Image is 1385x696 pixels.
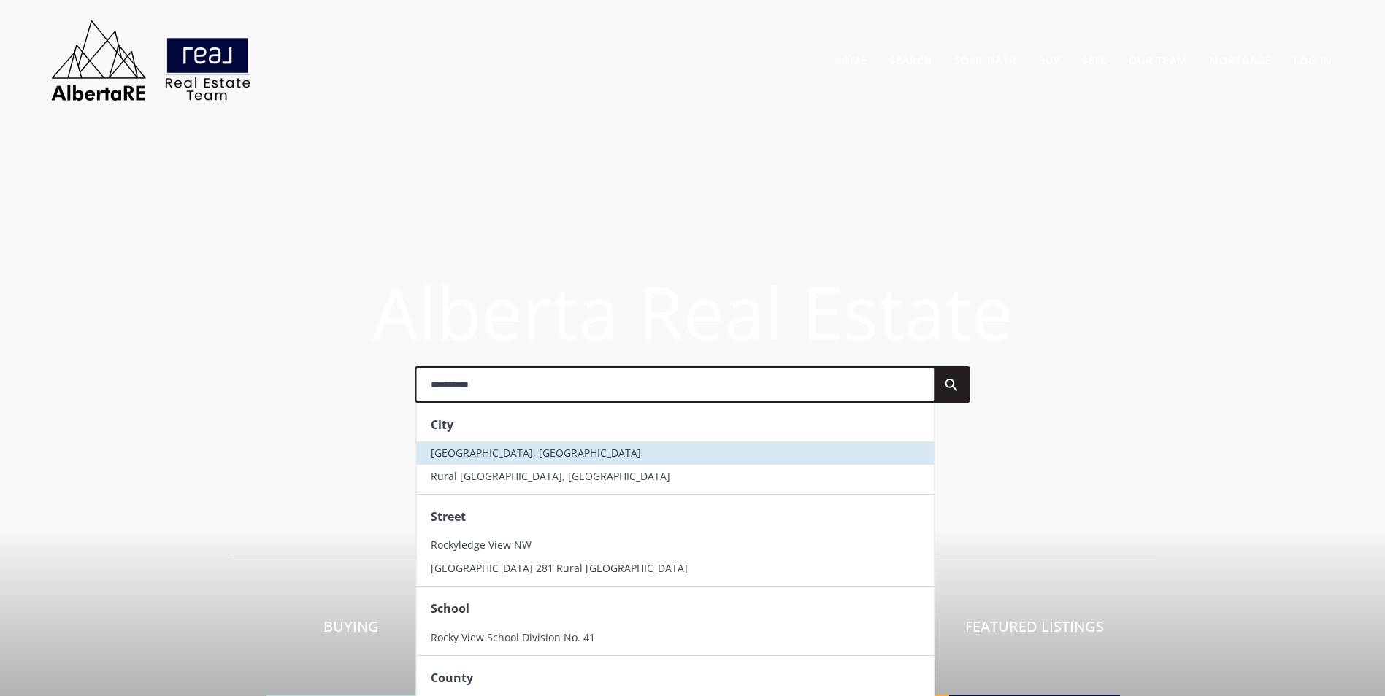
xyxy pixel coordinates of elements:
[965,616,1104,636] span: Featured Listings
[1038,53,1060,67] a: Buy
[431,538,532,552] span: Rockyledge View NW
[431,561,688,575] span: [GEOGRAPHIC_DATA] 281 Rural [GEOGRAPHIC_DATA]
[949,565,1120,696] a: Featured Listings
[431,469,670,483] span: Rural [GEOGRAPHIC_DATA], [GEOGRAPHIC_DATA]
[431,417,453,433] strong: City
[1294,53,1332,67] a: Log In
[431,600,469,616] strong: School
[42,15,261,106] img: AlbertaRE Real Estate Team | Real Broker
[431,630,595,644] span: Rocky View School Division No. 41
[834,53,867,67] a: Home
[431,446,641,460] span: [GEOGRAPHIC_DATA], [GEOGRAPHIC_DATA]
[266,565,437,696] a: Buying
[889,53,932,67] a: Search
[323,616,379,636] span: Buying
[1129,53,1187,67] a: Our Team
[431,509,466,525] strong: Street
[954,53,1016,67] a: Sold Data
[1082,53,1107,67] a: Sell
[1209,53,1272,67] a: Mortgage
[431,670,473,686] strong: County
